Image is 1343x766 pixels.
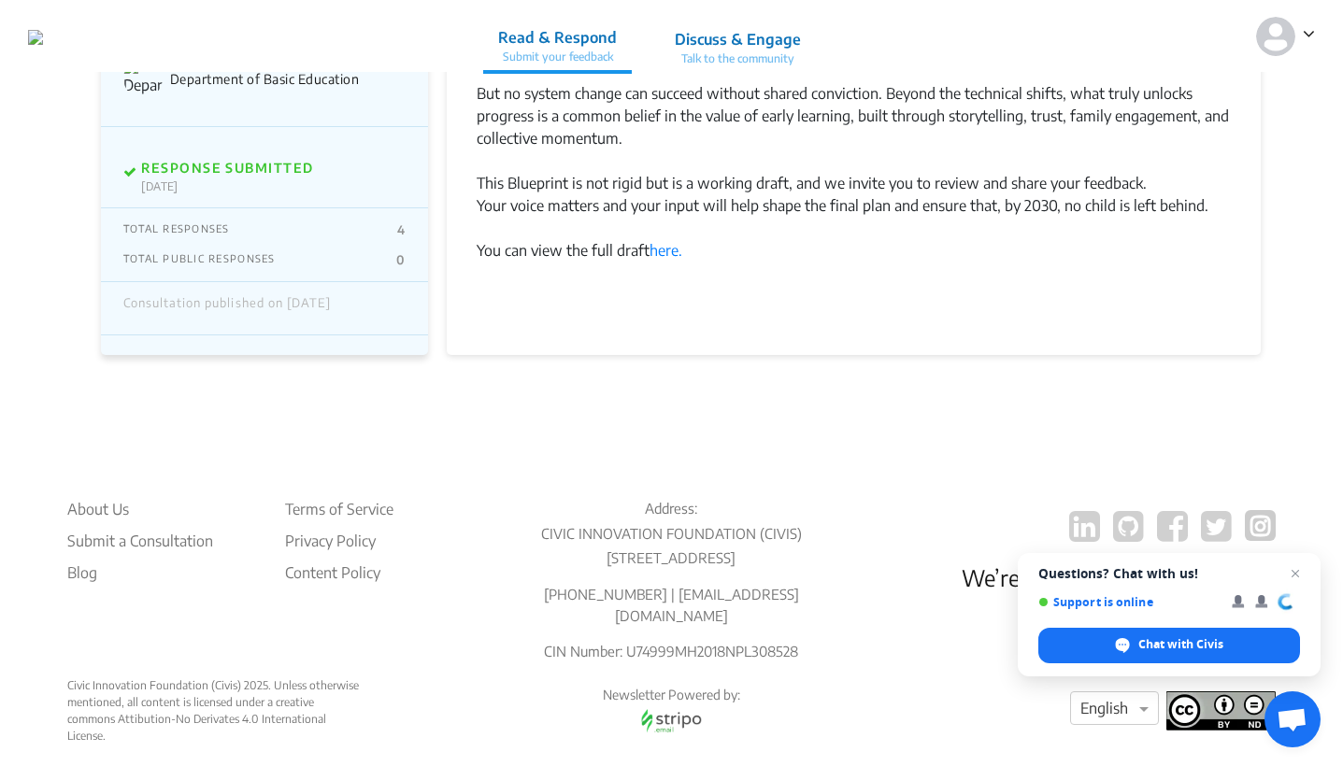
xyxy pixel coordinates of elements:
[650,241,682,260] a: here.
[1166,691,1276,731] img: footer logo
[67,530,213,552] li: Submit a Consultation
[508,686,835,704] p: Newsletter Powered by:
[1284,562,1307,585] span: Close chat
[285,530,393,552] li: Privacy Policy
[1038,595,1219,609] span: Support is online
[1138,636,1223,653] span: Chat with Civis
[123,59,163,98] img: Department of Basic Education logo
[962,560,1276,594] p: We’re here to help.
[508,584,835,626] p: [PHONE_NUMBER] | [EMAIL_ADDRESS][DOMAIN_NAME]
[498,49,617,65] p: Submit your feedback
[498,26,617,49] p: Read & Respond
[1038,566,1300,581] span: Questions? Chat with us!
[508,523,835,545] p: CIVIC INNOVATION FOUNDATION (CIVIS)
[508,641,835,662] p: CIN Number: U74999MH2018NPL308528
[675,28,801,50] p: Discuss & Engage
[1256,17,1295,56] img: person-default.svg
[397,222,405,237] p: 4
[285,561,393,584] li: Content Policy
[477,194,1231,239] div: Your voice matters and your input will help shape the final plan and ensure that, by 2030, no chi...
[508,498,835,519] p: Address:
[477,239,1231,284] div: You can view the full draft
[508,547,835,569] p: [STREET_ADDRESS]
[477,82,1231,172] div: But no system change can succeed without shared conviction. Beyond the technical shifts, what tru...
[67,561,213,584] a: Blog
[1038,628,1300,663] div: Chat with Civis
[28,30,43,45] img: r3bhv9o7vttlwasn7lg2llmba4yf
[67,498,213,520] li: About Us
[123,296,331,320] div: Consultation published on [DATE]
[141,179,313,193] p: [DATE]
[477,172,1231,194] div: This Blueprint is not rigid but is a working draft, and we invite you to review and share your fe...
[1264,691,1321,747] div: Open chat
[170,70,406,86] p: Department of Basic Education
[67,677,362,745] div: Civic Innovation Foundation (Civis) 2025. Unless otherwise mentioned, all content is licensed und...
[285,498,393,520] li: Terms of Service
[396,252,405,267] p: 0
[123,222,230,237] p: TOTAL RESPONSES
[141,160,313,176] p: RESPONSE SUBMITTED
[675,50,801,67] p: Talk to the community
[632,704,710,737] img: stripo email logo
[123,252,276,267] p: TOTAL PUBLIC RESPONSES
